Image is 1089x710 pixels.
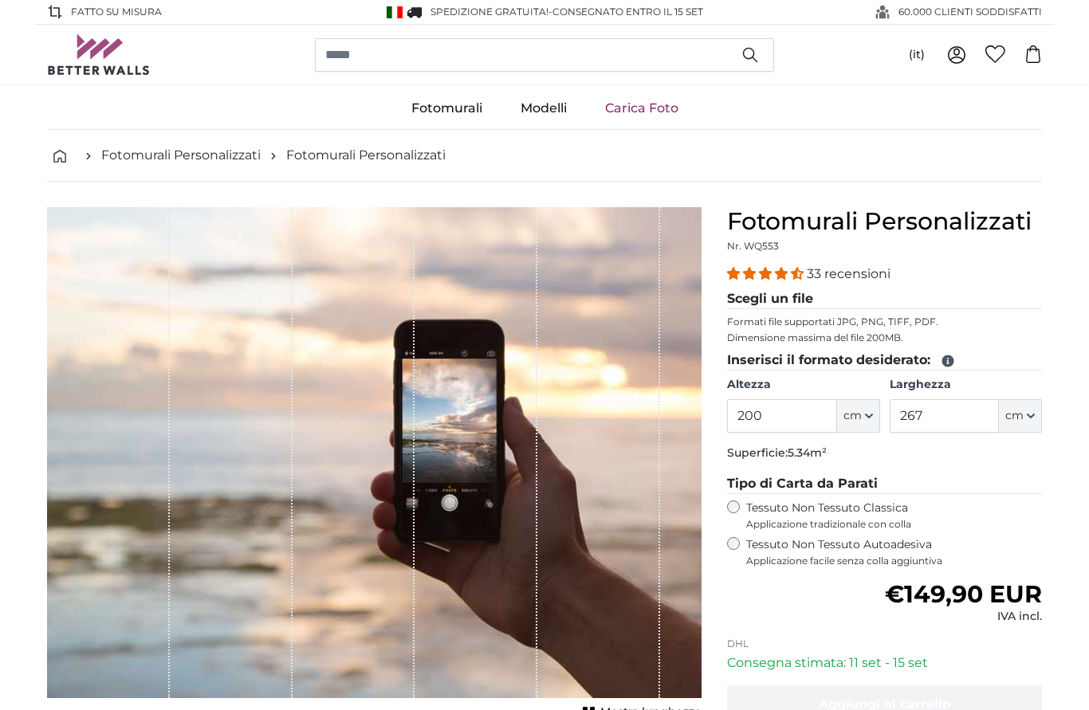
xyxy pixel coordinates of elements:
span: cm [843,408,862,424]
button: cm [837,399,880,433]
p: Consegna stimata: 11 set - 15 set [727,653,1042,673]
span: 33 recensioni [807,266,890,281]
label: Tessuto Non Tessuto Autoadesiva [746,537,1042,567]
span: 5.34m² [788,445,827,460]
a: Fotomurali Personalizzati [286,146,446,165]
div: IVA incl. [885,609,1042,625]
span: 60.000 CLIENTI SODDISFATTI [898,5,1042,19]
h1: Fotomurali Personalizzati [727,207,1042,236]
a: Modelli [501,88,586,129]
img: Italia [387,6,403,18]
p: Superficie: [727,445,1042,461]
label: Tessuto Non Tessuto Classica [746,500,1042,531]
span: 4.33 stars [727,266,807,281]
a: Fotomurali [392,88,501,129]
nav: breadcrumbs [47,130,1042,182]
legend: Inserisci il formato desiderato: [727,351,1042,371]
span: Spedizione GRATUITA! [430,6,548,18]
button: (it) [896,41,938,69]
p: Formati file supportati JPG, PNG, TIFF, PDF. [727,316,1042,328]
span: Nr. WQ553 [727,240,779,252]
label: Larghezza [890,377,1042,393]
a: Fotomurali Personalizzati [101,146,261,165]
p: Dimensione massima del file 200MB. [727,331,1042,344]
legend: Tipo di Carta da Parati [727,474,1042,494]
span: Applicazione facile senza colla aggiuntiva [746,555,1042,567]
span: €149,90 EUR [885,579,1042,609]
a: Carica Foto [586,88,698,129]
span: Fatto su misura [71,5,162,19]
button: cm [999,399,1042,433]
label: Altezza [727,377,879,393]
span: - [548,6,703,18]
p: DHL [727,637,1042,650]
legend: Scegli un file [727,289,1042,309]
span: cm [1005,408,1024,424]
span: Applicazione tradizionale con colla [746,518,1042,531]
img: Betterwalls [47,34,151,75]
span: Consegnato entro il 15 set [552,6,703,18]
